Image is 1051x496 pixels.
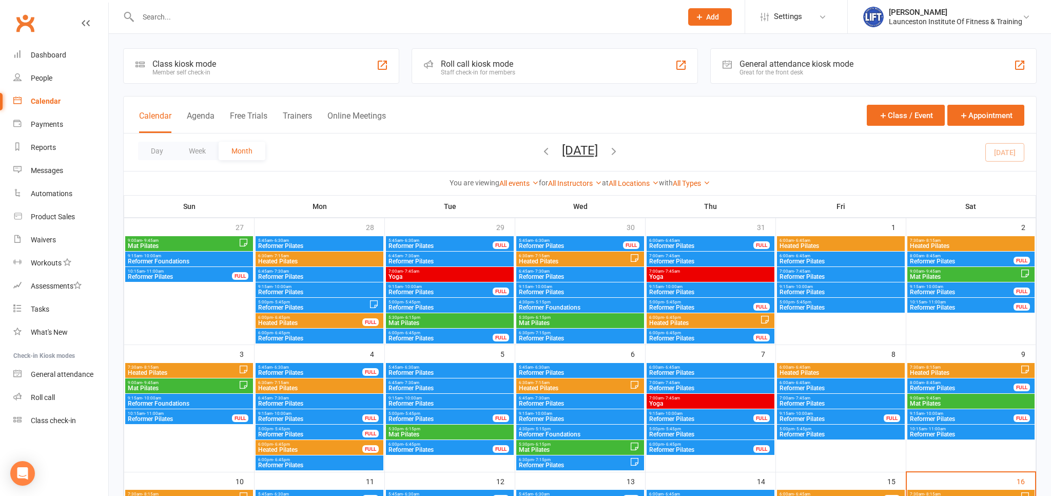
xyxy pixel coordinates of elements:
[649,269,772,274] span: 7:00am
[776,196,906,217] th: Fri
[236,218,254,235] div: 27
[518,284,642,289] span: 9:15am
[403,300,420,304] span: - 5:45pm
[518,396,642,400] span: 6:45am
[1014,257,1030,264] div: FULL
[403,284,422,289] span: - 10:00am
[649,411,754,416] span: 9:15am
[649,254,772,258] span: 7:00am
[534,331,551,335] span: - 7:15pm
[779,400,903,407] span: Reformer Pilates
[31,370,93,378] div: General attendance
[649,258,772,264] span: Reformer Pilates
[909,269,1020,274] span: 9:00am
[258,380,381,385] span: 6:30am
[388,385,512,391] span: Reformer Pilates
[518,380,630,385] span: 6:30am
[562,143,598,158] button: [DATE]
[388,365,512,370] span: 5:45am
[779,385,903,391] span: Reformer Pilates
[518,254,630,258] span: 6:30am
[1021,345,1036,362] div: 9
[31,120,63,128] div: Payments
[31,166,63,175] div: Messages
[533,269,550,274] span: - 7:30am
[753,334,770,341] div: FULL
[258,331,381,335] span: 6:00pm
[649,238,754,243] span: 6:00am
[909,380,1014,385] span: 8:00am
[909,289,1014,295] span: Reformer Pilates
[779,300,903,304] span: 5:00pm
[258,284,381,289] span: 9:15am
[627,218,645,235] div: 30
[518,320,642,326] span: Mat Pilates
[947,105,1024,126] button: Appointment
[863,7,884,27] img: thumb_image1711312309.png
[779,411,884,416] span: 9:15am
[779,258,903,264] span: Reformer Pilates
[909,258,1014,264] span: Reformer Pilates
[258,315,363,320] span: 6:00pm
[909,254,1014,258] span: 8:00am
[609,179,659,187] a: All Locations
[664,254,680,258] span: - 7:45am
[273,380,289,385] span: - 7:15am
[388,243,493,249] span: Reformer Pilates
[779,289,903,295] span: Reformer Pilates
[779,380,903,385] span: 6:00am
[142,365,159,370] span: - 8:15am
[909,300,1014,304] span: 10:15am
[518,331,642,335] span: 6:30pm
[794,238,810,243] span: - 6:45am
[258,254,381,258] span: 6:30am
[1014,288,1030,295] div: FULL
[13,409,108,432] a: Class kiosk mode
[500,345,515,362] div: 5
[388,335,493,341] span: Reformer Pilates
[127,396,251,400] span: 9:15am
[867,105,945,126] button: Class / Event
[924,269,941,274] span: - 9:45am
[753,303,770,311] div: FULL
[273,254,289,258] span: - 7:15am
[273,315,290,320] span: - 6:45pm
[13,67,108,90] a: People
[388,400,512,407] span: Reformer Pilates
[757,218,775,235] div: 31
[664,269,680,274] span: - 7:45am
[127,269,232,274] span: 10:15am
[779,284,903,289] span: 9:15am
[706,13,719,21] span: Add
[142,238,159,243] span: - 9:45am
[646,196,776,217] th: Thu
[649,370,772,376] span: Reformer Pilates
[13,136,108,159] a: Reports
[187,111,215,133] button: Agenda
[1014,384,1030,391] div: FULL
[774,5,802,28] span: Settings
[924,238,941,243] span: - 8:15am
[649,315,760,320] span: 6:00pm
[31,305,49,313] div: Tasks
[649,304,754,311] span: Reformer Pilates
[533,396,550,400] span: - 7:30am
[362,318,379,326] div: FULL
[664,284,683,289] span: - 10:00am
[688,8,732,26] button: Add
[388,254,512,258] span: 6:45am
[232,272,248,280] div: FULL
[362,368,379,376] div: FULL
[889,8,1022,17] div: [PERSON_NAME]
[31,74,52,82] div: People
[31,259,62,267] div: Workouts
[403,238,419,243] span: - 6:30am
[518,411,642,416] span: 9:15am
[366,218,384,235] div: 28
[518,304,642,311] span: Reformer Foundations
[779,274,903,280] span: Reformer Pilates
[664,396,680,400] span: - 7:45am
[12,10,38,36] a: Clubworx
[388,289,493,295] span: Reformer Pilates
[891,218,906,235] div: 1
